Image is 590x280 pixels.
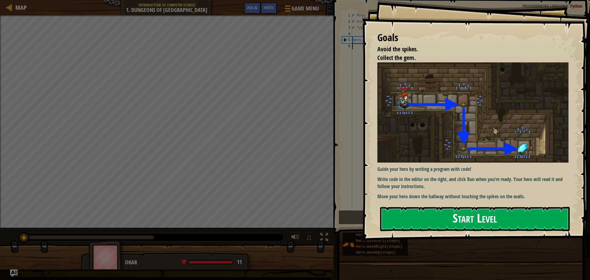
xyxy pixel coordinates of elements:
div: 3 [342,25,352,31]
span: Game Menu [292,5,319,13]
span: 11 [237,258,242,266]
a: Map [12,3,27,12]
span: Collect the gem. [377,53,416,62]
div: 6 [342,43,352,49]
img: thang_avatar_frame.png [88,240,124,274]
button: Toggle fullscreen [318,232,330,244]
span: Hints [264,5,274,10]
button: Adjust volume [289,232,301,244]
button: Run [339,210,580,224]
div: 5 [342,37,352,43]
button: Start Level [380,207,570,231]
button: ♫ [305,232,315,244]
p: Guide your hero by writing a program with code! [377,166,573,173]
span: ♫ [306,233,312,242]
img: portrait.png [343,239,354,250]
p: Write code in the editor on the right, and click Run when you’re ready. Your hero will read it an... [377,176,573,190]
span: Avoid the spikes. [377,45,418,53]
button: Game Menu [280,2,323,17]
button: Ask AI [10,270,18,277]
button: Ask AI [244,2,261,14]
span: hero.moveUp(steps) [356,250,396,255]
span: hero.moveDown(steps) [356,233,400,237]
li: Collect the gem. [370,53,567,62]
div: 2 [342,18,352,25]
div: 1 [342,12,352,18]
img: Dungeons of kithgard [377,62,573,163]
li: Avoid the spikes. [370,45,567,54]
span: Map [15,3,27,12]
span: hero.moveLeft(steps) [356,239,400,243]
p: Move your hero down the hallway without touching the spikes on the walls. [377,193,573,200]
div: health: 11 / 11 [181,259,242,265]
div: 4 [342,31,352,37]
div: Okar [125,258,246,266]
span: hero.moveRight(steps) [356,245,402,249]
div: Goals [377,31,568,45]
span: Ask AI [247,5,258,10]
